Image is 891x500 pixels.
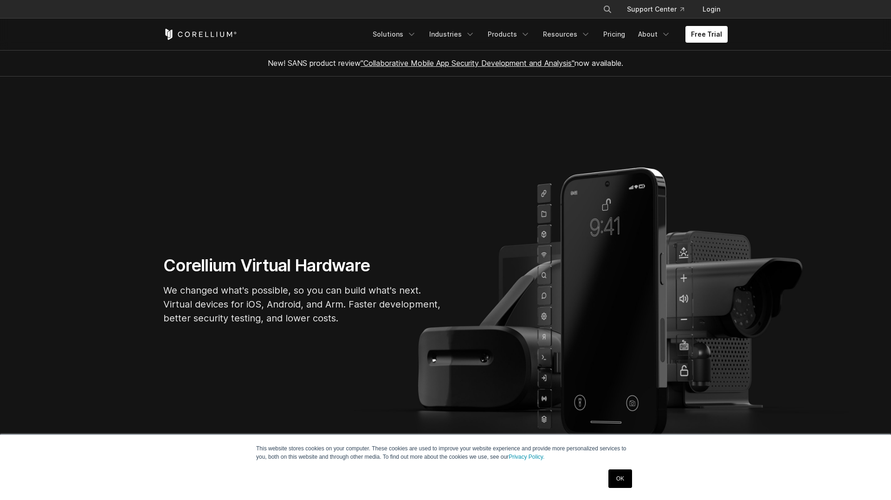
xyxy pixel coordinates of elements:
button: Search [599,1,616,18]
a: Privacy Policy. [509,454,544,460]
a: Login [695,1,728,18]
a: Corellium Home [163,29,237,40]
a: Solutions [367,26,422,43]
a: "Collaborative Mobile App Security Development and Analysis" [361,58,575,68]
h1: Corellium Virtual Hardware [163,255,442,276]
a: Support Center [620,1,691,18]
a: OK [608,469,632,488]
a: Free Trial [685,26,728,43]
a: Pricing [598,26,631,43]
a: About [633,26,676,43]
div: Navigation Menu [592,1,728,18]
p: We changed what's possible, so you can build what's next. Virtual devices for iOS, Android, and A... [163,283,442,325]
div: Navigation Menu [367,26,728,43]
a: Products [482,26,536,43]
a: Industries [424,26,480,43]
span: New! SANS product review now available. [268,58,623,68]
p: This website stores cookies on your computer. These cookies are used to improve your website expe... [256,444,635,461]
a: Resources [537,26,596,43]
